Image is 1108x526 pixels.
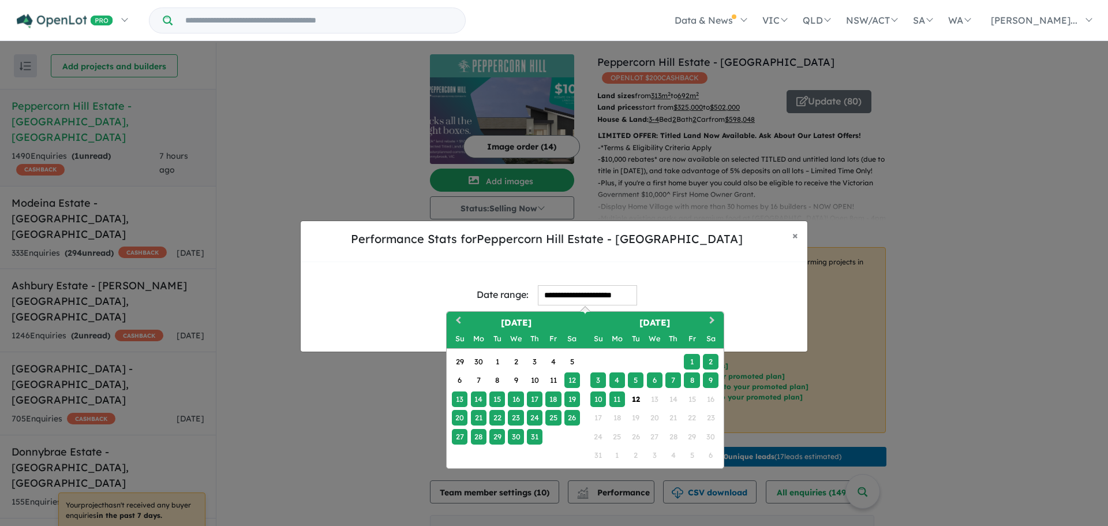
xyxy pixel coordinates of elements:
[684,331,699,346] div: Friday
[703,429,718,445] div: Not available Saturday, August 30th, 2025
[175,8,463,33] input: Try estate name, suburb, builder or developer
[527,391,542,407] div: Choose Thursday, July 17th, 2025
[647,331,662,346] div: Wednesday
[609,410,625,426] div: Not available Monday, August 18th, 2025
[527,372,542,388] div: Choose Thursday, July 10th, 2025
[471,354,486,370] div: Choose Monday, June 30th, 2025
[471,410,486,426] div: Choose Monday, July 21st, 2025
[628,447,643,463] div: Not available Tuesday, September 2nd, 2025
[545,331,561,346] div: Friday
[452,331,467,346] div: Sunday
[792,229,798,242] span: ×
[452,429,467,445] div: Choose Sunday, July 27th, 2025
[590,429,606,445] div: Not available Sunday, August 24th, 2025
[545,391,561,407] div: Choose Friday, July 18th, 2025
[527,331,542,346] div: Thursday
[446,311,724,469] div: Choose Date
[452,372,467,388] div: Choose Sunday, July 6th, 2025
[609,429,625,445] div: Not available Monday, August 25th, 2025
[589,352,720,465] div: Month August, 2025
[590,391,606,407] div: Choose Sunday, August 10th, 2025
[508,429,523,445] div: Choose Wednesday, July 30th, 2025
[471,331,486,346] div: Monday
[703,331,718,346] div: Saturday
[471,391,486,407] div: Choose Monday, July 14th, 2025
[703,447,718,463] div: Not available Saturday, September 6th, 2025
[545,354,561,370] div: Choose Friday, July 4th, 2025
[310,230,783,248] h5: Performance Stats for Peppercorn Hill Estate - [GEOGRAPHIC_DATA]
[564,331,580,346] div: Saturday
[489,429,505,445] div: Choose Tuesday, July 29th, 2025
[489,372,505,388] div: Choose Tuesday, July 8th, 2025
[452,354,467,370] div: Choose Sunday, June 29th, 2025
[684,429,699,445] div: Not available Friday, August 29th, 2025
[564,410,580,426] div: Choose Saturday, July 26th, 2025
[684,391,699,407] div: Not available Friday, August 15th, 2025
[665,410,681,426] div: Not available Thursday, August 21st, 2025
[684,447,699,463] div: Not available Friday, September 5th, 2025
[527,354,542,370] div: Choose Thursday, July 3rd, 2025
[991,14,1077,26] span: [PERSON_NAME]...
[647,429,662,445] div: Not available Wednesday, August 27th, 2025
[647,447,662,463] div: Not available Wednesday, September 3rd, 2025
[665,331,681,346] div: Thursday
[545,372,561,388] div: Choose Friday, July 11th, 2025
[647,410,662,426] div: Not available Wednesday, August 20th, 2025
[508,372,523,388] div: Choose Wednesday, July 9th, 2025
[703,372,718,388] div: Choose Saturday, August 9th, 2025
[527,410,542,426] div: Choose Thursday, July 24th, 2025
[703,391,718,407] div: Not available Saturday, August 16th, 2025
[590,410,606,426] div: Not available Sunday, August 17th, 2025
[684,372,699,388] div: Choose Friday, August 8th, 2025
[665,372,681,388] div: Choose Thursday, August 7th, 2025
[628,410,643,426] div: Not available Tuesday, August 19th, 2025
[585,316,724,330] h2: [DATE]
[452,391,467,407] div: Choose Sunday, July 13th, 2025
[590,331,606,346] div: Sunday
[590,372,606,388] div: Choose Sunday, August 3rd, 2025
[564,354,580,370] div: Choose Saturday, July 5th, 2025
[527,429,542,445] div: Choose Thursday, July 31st, 2025
[628,391,643,407] div: Choose Tuesday, August 12th, 2025
[508,391,523,407] div: Choose Wednesday, July 16th, 2025
[665,447,681,463] div: Not available Thursday, September 4th, 2025
[628,429,643,445] div: Not available Tuesday, August 26th, 2025
[703,354,718,370] div: Choose Saturday, August 2nd, 2025
[590,447,606,463] div: Not available Sunday, August 31st, 2025
[665,391,681,407] div: Not available Thursday, August 14th, 2025
[448,313,466,331] button: Previous Month
[489,391,505,407] div: Choose Tuesday, July 15th, 2025
[609,447,625,463] div: Not available Monday, September 1st, 2025
[489,331,505,346] div: Tuesday
[703,410,718,426] div: Not available Saturday, August 23rd, 2025
[647,391,662,407] div: Not available Wednesday, August 13th, 2025
[609,331,625,346] div: Monday
[609,391,625,407] div: Choose Monday, August 11th, 2025
[628,372,643,388] div: Choose Tuesday, August 5th, 2025
[628,331,643,346] div: Tuesday
[704,313,723,331] button: Next Month
[489,410,505,426] div: Choose Tuesday, July 22nd, 2025
[477,287,529,303] div: Date range:
[564,391,580,407] div: Choose Saturday, July 19th, 2025
[647,372,662,388] div: Choose Wednesday, August 6th, 2025
[489,354,505,370] div: Choose Tuesday, July 1st, 2025
[450,352,581,446] div: Month July, 2025
[684,354,699,370] div: Choose Friday, August 1st, 2025
[447,316,585,330] h2: [DATE]
[508,410,523,426] div: Choose Wednesday, July 23rd, 2025
[508,331,523,346] div: Wednesday
[545,410,561,426] div: Choose Friday, July 25th, 2025
[564,372,580,388] div: Choose Saturday, July 12th, 2025
[508,354,523,370] div: Choose Wednesday, July 2nd, 2025
[471,372,486,388] div: Choose Monday, July 7th, 2025
[684,410,699,426] div: Not available Friday, August 22nd, 2025
[17,14,113,28] img: Openlot PRO Logo White
[665,429,681,445] div: Not available Thursday, August 28th, 2025
[609,372,625,388] div: Choose Monday, August 4th, 2025
[471,429,486,445] div: Choose Monday, July 28th, 2025
[452,410,467,426] div: Choose Sunday, July 20th, 2025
